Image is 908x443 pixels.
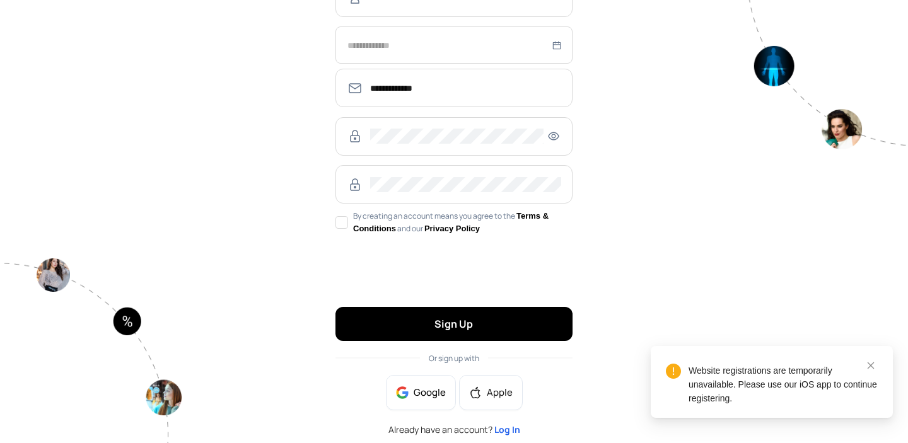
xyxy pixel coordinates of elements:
[434,317,473,331] span: Sign Up
[347,177,363,192] img: RzWbU6KsXbv8M5bTtlu7p38kHlzSfb4MlcTUAAAAASUVORK5CYII=
[494,423,520,435] a: Log In
[666,364,681,379] span: exclamation-circle
[335,248,527,297] iframe: reCAPTCHA
[866,361,875,370] span: close
[424,224,480,233] a: Privacy Policy
[546,130,561,142] span: eye
[487,386,513,400] span: Apple
[347,129,363,144] img: RzWbU6KsXbv8M5bTtlu7p38kHlzSfb4MlcTUAAAAASUVORK5CYII=
[347,81,363,96] img: SmmOVPU3il4LzjOz1YszJ8A9TzvK+6qU9RAAAAAElFTkSuQmCC
[335,307,573,340] button: Sign Up
[386,375,456,410] button: Google
[414,386,446,400] span: Google
[348,210,573,236] span: By creating an account means you agree to the and our
[689,364,878,405] div: Website registrations are temporarily unavailable. Please use our iOS app to continue registering.
[459,375,523,410] button: appleApple
[396,386,409,399] img: google-BnAmSPDJ.png
[388,425,520,434] span: Already have an account?
[469,386,482,399] span: apple
[429,353,479,364] span: Or sign up with
[864,359,878,372] a: Close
